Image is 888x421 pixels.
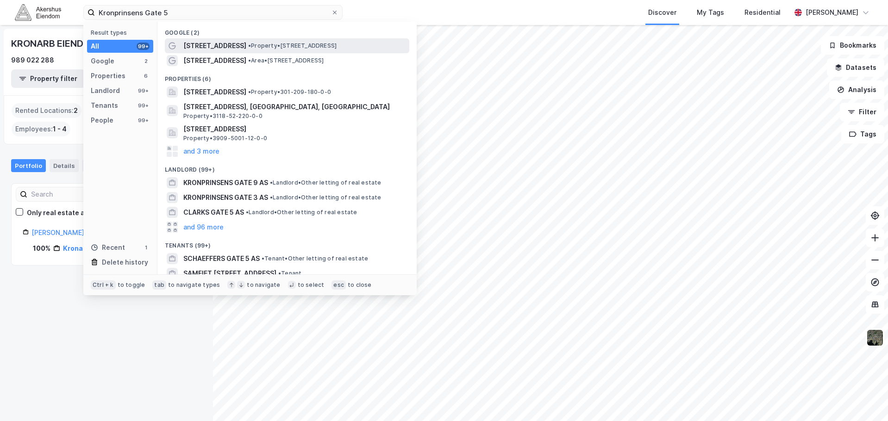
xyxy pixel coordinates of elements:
[63,244,131,252] a: Kronarb Eiendom AS
[648,7,676,18] div: Discover
[183,87,246,98] span: [STREET_ADDRESS]
[248,88,251,95] span: •
[248,57,251,64] span: •
[157,235,417,251] div: Tenants (99+)
[248,57,324,64] span: Area • [STREET_ADDRESS]
[840,103,884,121] button: Filter
[183,124,406,135] span: [STREET_ADDRESS]
[74,105,78,116] span: 2
[137,102,150,109] div: 99+
[27,207,103,218] div: Only real estate assets
[11,159,46,172] div: Portfolio
[31,229,127,236] a: [PERSON_NAME] E Holding AS
[270,194,273,201] span: •
[270,194,381,201] span: Landlord • Other letting of real estate
[91,29,153,36] div: Result types
[262,255,368,262] span: Tenant • Other letting of real estate
[262,255,264,262] span: •
[15,4,61,20] img: akershus-eiendom-logo.9091f326c980b4bce74ccdd9f866810c.svg
[697,7,724,18] div: My Tags
[11,36,114,51] div: KRONARB EIENDOM AS
[183,101,406,112] span: [STREET_ADDRESS], [GEOGRAPHIC_DATA], [GEOGRAPHIC_DATA]
[142,57,150,65] div: 2
[827,58,884,77] button: Datasets
[841,125,884,143] button: Tags
[183,222,224,233] button: and 96 more
[12,103,81,118] div: Rented Locations :
[270,179,381,186] span: Landlord • Other letting of real estate
[157,22,417,38] div: Google (2)
[11,55,54,66] div: 989 022 288
[183,177,268,188] span: KRONPRINSENS GATE 9 AS
[137,43,150,50] div: 99+
[247,281,280,289] div: to navigate
[11,69,85,88] button: Property filter
[91,280,116,290] div: Ctrl + k
[157,68,417,85] div: Properties (6)
[152,280,166,290] div: tab
[744,7,781,18] div: Residential
[248,42,251,49] span: •
[91,100,118,111] div: Tenants
[53,124,67,135] span: 1 - 4
[248,88,331,96] span: Property • 301-209-180-0-0
[137,117,150,124] div: 99+
[183,207,244,218] span: CLARKS GATE 5 AS
[142,244,150,251] div: 1
[248,42,337,50] span: Property • [STREET_ADDRESS]
[183,55,246,66] span: [STREET_ADDRESS]
[142,72,150,80] div: 6
[91,56,114,67] div: Google
[866,329,884,347] img: 9k=
[298,281,325,289] div: to select
[183,135,267,142] span: Property • 3909-5001-12-0-0
[50,159,79,172] div: Details
[91,115,113,126] div: People
[246,209,249,216] span: •
[168,281,220,289] div: to navigate types
[348,281,372,289] div: to close
[806,7,858,18] div: [PERSON_NAME]
[91,41,99,52] div: All
[118,281,145,289] div: to toggle
[137,87,150,94] div: 99+
[183,192,268,203] span: KRONPRINSENS GATE 3 AS
[278,270,301,277] span: Tenant
[33,243,50,254] div: 100%
[183,253,260,264] span: SCHAEFFERS GATE 5 AS
[91,242,125,253] div: Recent
[842,377,888,421] iframe: Chat Widget
[270,179,273,186] span: •
[82,159,155,172] div: Rented Locations
[246,209,357,216] span: Landlord • Other letting of real estate
[183,112,263,120] span: Property • 3118-52-220-0-0
[157,159,417,175] div: Landlord (99+)
[829,80,884,99] button: Analysis
[331,280,346,290] div: esc
[102,257,148,268] div: Delete history
[183,146,219,157] button: and 3 more
[183,40,246,51] span: [STREET_ADDRESS]
[278,270,281,277] span: •
[183,268,276,279] span: SAMEIET [STREET_ADDRESS]
[12,122,70,136] div: Employees :
[91,85,120,96] div: Landlord
[27,187,138,201] input: Search
[821,36,884,55] button: Bookmarks
[95,6,331,19] input: Search by address, cadastre, landlords, tenants or people
[91,70,125,81] div: Properties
